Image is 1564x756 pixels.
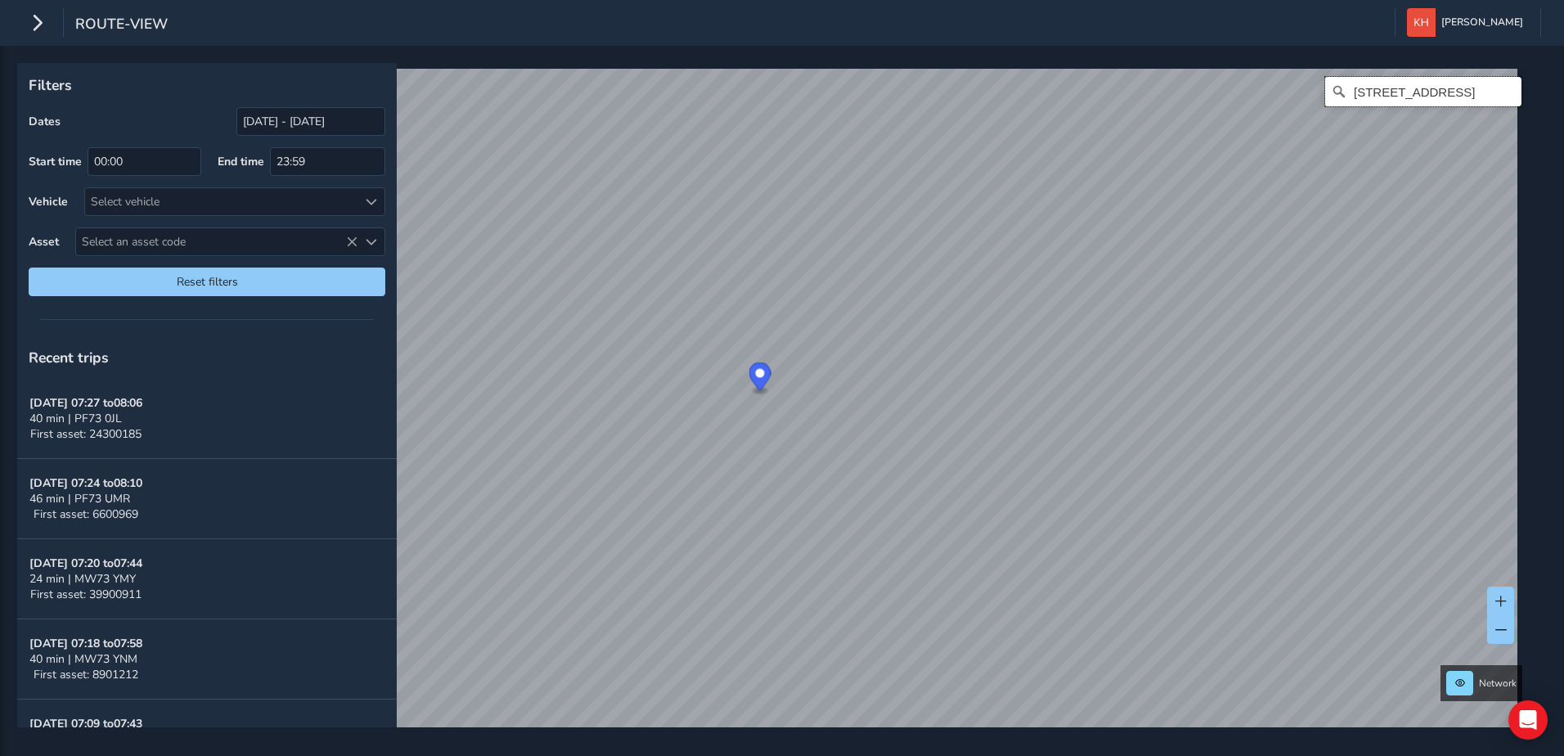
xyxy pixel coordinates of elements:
[29,348,109,367] span: Recent trips
[1479,677,1517,690] span: Network
[34,506,138,522] span: First asset: 6600969
[29,268,385,296] button: Reset filters
[29,556,142,571] strong: [DATE] 07:20 to 07:44
[29,154,82,169] label: Start time
[29,491,130,506] span: 46 min | PF73 UMR
[1441,8,1523,37] span: [PERSON_NAME]
[29,651,137,667] span: 40 min | MW73 YNM
[1508,700,1548,740] div: Open Intercom Messenger
[41,274,373,290] span: Reset filters
[76,228,357,255] span: Select an asset code
[1407,8,1529,37] button: [PERSON_NAME]
[29,475,142,491] strong: [DATE] 07:24 to 08:10
[85,188,357,215] div: Select vehicle
[75,14,168,37] span: route-view
[357,228,384,255] div: Select an asset code
[1325,77,1521,106] input: Search
[30,587,142,602] span: First asset: 39900911
[23,69,1517,746] canvas: Map
[29,194,68,209] label: Vehicle
[29,571,136,587] span: 24 min | MW73 YMY
[17,379,397,459] button: [DATE] 07:27 to08:0640 min | PF73 0JLFirst asset: 24300185
[29,636,142,651] strong: [DATE] 07:18 to 07:58
[30,426,142,442] span: First asset: 24300185
[29,411,122,426] span: 40 min | PF73 0JL
[34,667,138,682] span: First asset: 8901212
[29,395,142,411] strong: [DATE] 07:27 to 08:06
[749,362,771,396] div: Map marker
[29,114,61,129] label: Dates
[29,234,59,250] label: Asset
[1407,8,1436,37] img: diamond-layout
[17,619,397,700] button: [DATE] 07:18 to07:5840 min | MW73 YNMFirst asset: 8901212
[29,74,385,96] p: Filters
[218,154,264,169] label: End time
[17,459,397,539] button: [DATE] 07:24 to08:1046 min | PF73 UMRFirst asset: 6600969
[17,539,397,619] button: [DATE] 07:20 to07:4424 min | MW73 YMYFirst asset: 39900911
[29,716,142,731] strong: [DATE] 07:09 to 07:43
